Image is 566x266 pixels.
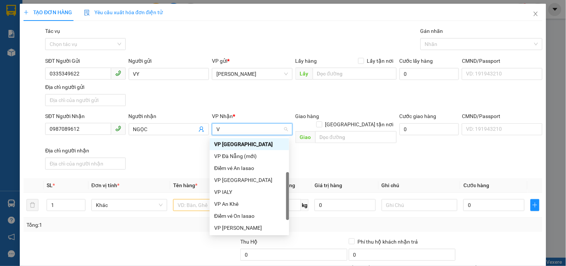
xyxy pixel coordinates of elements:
[210,210,289,222] div: Điểm vé On Iasao
[214,140,285,148] div: VP [GEOGRAPHIC_DATA]
[5,36,41,43] strong: 0901 936 968
[210,162,289,174] div: Điểm vé An Iasao
[295,113,319,119] span: Giao hàng
[48,21,108,35] strong: 0901 900 568
[315,199,376,211] input: 0
[355,238,421,246] span: Phí thu hộ khách nhận trả
[462,112,542,120] div: CMND/Passport
[45,57,125,65] div: SĐT Người Gửi
[400,68,459,80] input: Cước lấy hàng
[313,68,397,80] input: Dọc đường
[45,146,125,155] div: Địa chỉ người nhận
[463,182,489,188] span: Cước hàng
[45,83,125,91] div: Địa chỉ người gửi
[173,182,197,188] span: Tên hàng
[210,186,289,198] div: VP IALY
[210,138,289,150] div: VP Sài Gòn
[240,239,257,245] span: Thu Hộ
[45,28,60,34] label: Tác vụ
[129,57,209,65] div: Người gửi
[48,21,95,28] strong: [PERSON_NAME]:
[115,70,121,76] span: phone
[210,174,289,186] div: VP Đà Nẵng
[295,58,317,64] span: Lấy hàng
[96,199,163,211] span: Khác
[420,28,443,34] label: Gán nhãn
[216,68,288,80] span: Phan Đình Phùng
[45,112,125,120] div: SĐT Người Nhận
[379,178,460,193] th: Ghi chú
[5,47,37,57] span: VP GỬI:
[462,57,542,65] div: CMND/Passport
[400,113,437,119] label: Cước giao hàng
[301,199,309,211] span: kg
[315,131,397,143] input: Dọc đường
[5,21,41,35] strong: 0931 600 979
[212,57,292,65] div: VP gửi
[210,198,289,210] div: VP An Khê
[84,10,90,16] img: icon
[214,224,285,232] div: VP [PERSON_NAME]
[295,68,313,80] span: Lấy
[400,58,433,64] label: Cước lấy hàng
[212,113,233,119] span: VP Nhận
[382,199,457,211] input: Ghi Chú
[531,199,540,211] button: plus
[5,21,27,28] strong: Sài Gòn:
[214,152,285,160] div: VP Đà Nẵng (mới)
[91,182,119,188] span: Đơn vị tính
[322,120,397,129] span: [GEOGRAPHIC_DATA] tận nơi
[364,57,397,65] span: Lấy tận nơi
[84,9,163,15] span: Yêu cầu xuất hóa đơn điện tử
[24,9,72,15] span: TẠO ĐƠN HÀNG
[48,36,85,43] strong: 0901 933 179
[214,212,285,220] div: Điểm vé On Iasao
[214,200,285,208] div: VP An Khê
[531,202,539,208] span: plus
[129,112,209,120] div: Người nhận
[295,131,315,143] span: Giao
[26,199,38,211] button: delete
[214,164,285,172] div: Điểm vé An Iasao
[24,10,29,15] span: plus
[525,4,546,25] button: Close
[533,11,539,17] span: close
[198,126,204,132] span: user-add
[400,123,459,135] input: Cước giao hàng
[210,222,289,234] div: VP Hòa Lệ Chí
[45,158,125,170] input: Địa chỉ của người nhận
[315,182,342,188] span: Giá trị hàng
[210,150,289,162] div: VP Đà Nẵng (mới)
[115,126,121,132] span: phone
[173,199,249,211] input: VD: Bàn, Ghế
[21,7,93,18] span: ĐỨC ĐẠT GIA LAI
[214,188,285,196] div: VP IALY
[26,221,219,229] div: Tổng: 1
[47,182,53,188] span: SL
[45,94,125,106] input: Địa chỉ của người gửi
[214,176,285,184] div: VP [GEOGRAPHIC_DATA]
